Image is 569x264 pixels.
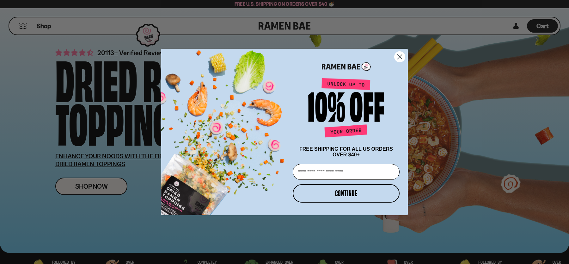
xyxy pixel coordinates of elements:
[394,51,405,62] button: Close dialog
[322,61,371,72] img: Ramen Bae Logo
[299,146,393,157] span: FREE SHIPPING FOR ALL US ORDERS OVER $40+
[293,184,400,203] button: CONTINUE
[307,78,386,140] img: Unlock up to 10% off
[161,43,290,215] img: ce7035ce-2e49-461c-ae4b-8ade7372f32c.png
